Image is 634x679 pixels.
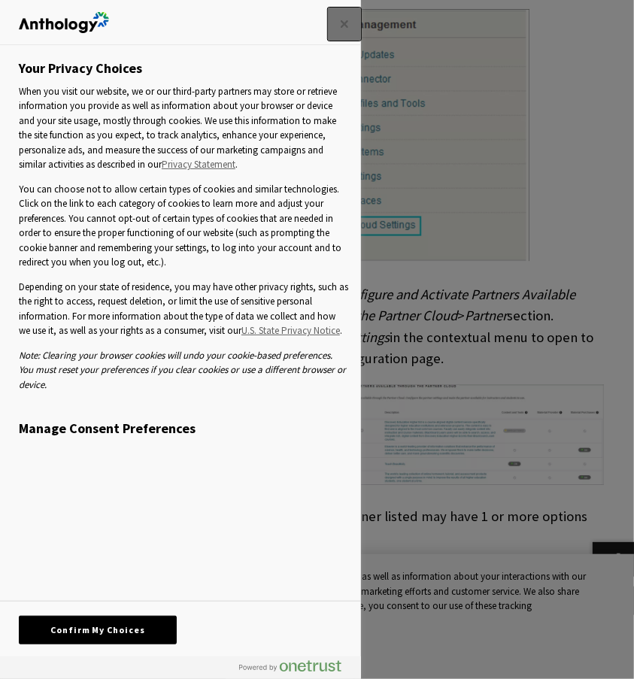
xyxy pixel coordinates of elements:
[19,8,109,38] div: Anthology Logo
[19,182,348,270] p: You can choose not to allow certain types of cookies and similar technologies. Click on the link ...
[19,60,142,77] h2: Your Privacy Choices
[19,12,109,33] img: Anthology Logo
[19,420,348,444] h3: Manage Consent Preferences
[239,660,353,679] a: Powered by OneTrust Opens in a new Tab
[328,8,361,41] button: Close
[162,157,235,172] a: Privacy Statement
[241,323,340,338] a: U.S. State Privacy Notice
[19,84,348,172] p: When you visit our website, we or our third-party partners may store or retrieve information you ...
[239,660,341,672] img: Powered by OneTrust Opens in a new Tab
[19,280,348,338] p: Depending on your state of residence, you may have other privacy rights, such as the right to acc...
[19,616,177,644] button: Confirm My Choices
[19,349,346,391] em: Note: Clearing your browser cookies will undo your cookie-based preferences. You must reset your ...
